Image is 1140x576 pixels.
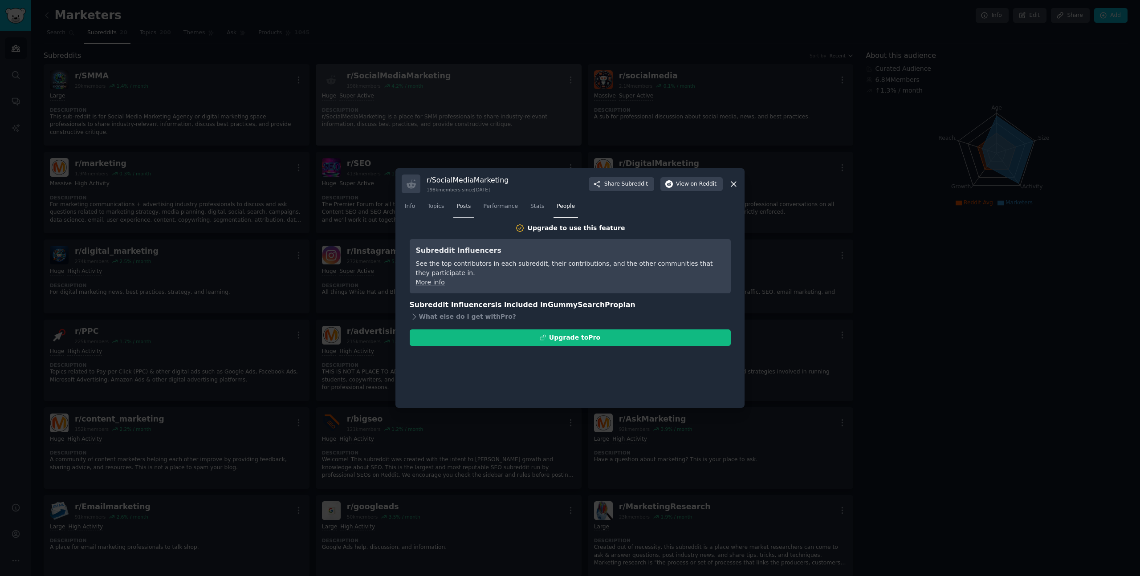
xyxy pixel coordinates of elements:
span: GummySearch Pro [548,300,618,309]
span: Subreddit [622,180,648,188]
span: Topics [427,203,444,211]
h3: Subreddit Influencers is included in plan [410,300,731,311]
button: Viewon Reddit [660,177,723,191]
a: People [554,199,578,218]
div: Upgrade to Pro [549,333,600,342]
a: Performance [480,199,521,218]
div: What else do I get with Pro ? [410,311,731,323]
a: Posts [453,199,474,218]
a: Stats [527,199,547,218]
span: Performance [483,203,518,211]
h3: r/ SocialMediaMarketing [427,175,509,185]
div: 198k members since [DATE] [427,187,509,193]
a: Topics [424,199,447,218]
a: More info [416,279,445,286]
button: ShareSubreddit [589,177,654,191]
span: on Reddit [691,180,717,188]
h3: Subreddit Influencers [416,245,725,256]
div: See the top contributors in each subreddit, their contributions, and the other communities that t... [416,259,725,278]
span: Info [405,203,415,211]
span: View [676,180,717,188]
div: Upgrade to use this feature [528,223,625,233]
button: Upgrade toPro [410,329,731,346]
a: Info [402,199,418,218]
span: Posts [456,203,471,211]
span: Share [604,180,648,188]
span: Stats [530,203,544,211]
span: People [557,203,575,211]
